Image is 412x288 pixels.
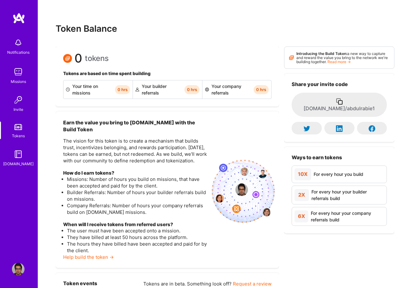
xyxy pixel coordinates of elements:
[63,254,114,260] a: Help build the token →
[12,94,25,106] img: Invite
[289,52,294,64] i: icon Points
[63,54,72,63] img: Token icon
[202,80,272,99] div: Your company referrals
[205,88,209,91] img: Company referral icon
[254,85,269,94] span: 0 hrs
[369,125,375,132] i: icon Facebook
[133,80,202,99] div: Your builder referrals
[74,55,82,62] span: 0
[67,234,207,241] li: They have billed at least 50 hours across the platform.
[67,176,207,189] li: Missions: Number of hours you build on missions, that have been accepted and paid for by the client.
[12,66,25,78] img: teamwork
[184,85,200,94] span: 0 hrs
[292,93,387,117] button: [DOMAIN_NAME]/abdulrabie1
[294,168,311,180] div: 10X
[63,119,207,133] h3: Earn the value you bring to [DOMAIN_NAME] with the Build Token
[67,202,207,215] li: Company Referrals: Number of hours your company referrals build on [DOMAIN_NAME] missions.
[67,227,207,234] li: The user must have been accepted onto a mission.
[14,124,22,130] img: tokens
[63,170,207,176] h4: How do I earn tokens?
[135,88,139,91] img: Builder referral icon
[85,55,109,62] span: tokens
[304,125,310,132] i: icon Twitter
[336,98,343,105] i: icon Copy
[11,78,26,85] div: Missions
[67,189,207,202] li: Builder Referrals: Number of hours your builder referrals build on missions.
[296,51,347,56] strong: Introducing the Build Token:
[67,241,207,254] li: The hours they have billed have been accepted and paid for by the client.
[56,24,394,34] h2: Token Balance
[12,263,25,275] img: User Avatar
[12,36,25,49] img: bell
[327,59,351,64] a: Read more →
[336,125,343,132] i: icon LinkedInDark
[294,189,309,201] div: 2X
[63,71,272,76] h4: Tokens are based on time spent building
[314,171,363,177] div: For every hour you build
[63,138,207,164] p: The vision for this token is to create a mechanism that builds trust, incentivizes belonging, and...
[292,81,387,87] h3: Share your invite code
[13,13,25,24] img: logo
[115,85,130,94] span: 0 hrs
[143,281,232,287] span: Tokens are in beta. Something look off?
[292,155,387,160] h3: Ways to earn tokens
[63,80,133,99] div: Your time on missions
[7,49,30,56] div: Notifications
[63,280,97,287] h3: Token events
[3,160,34,167] div: [DOMAIN_NAME]
[311,210,384,223] div: For every hour your company referrals build
[12,133,25,139] div: Tokens
[66,88,70,91] img: Builder icon
[63,222,207,227] h4: When will I receive tokens from referred users?
[212,160,275,223] img: invite
[14,106,23,113] div: Invite
[294,210,308,222] div: 6X
[296,51,388,64] span: a new way to capture and reward the value you bring to the network we're building together.
[233,281,272,287] a: Request a review
[235,183,248,196] img: profile
[12,148,25,160] img: guide book
[311,188,384,202] div: For every hour your builder referrals build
